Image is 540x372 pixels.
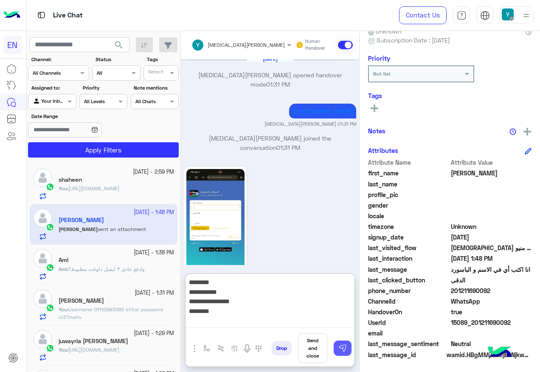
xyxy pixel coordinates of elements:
[523,128,531,135] img: add
[247,56,293,62] h6: [DATE]
[368,329,449,338] span: email
[272,341,292,355] button: Drop
[451,222,532,231] span: Unknown
[242,344,252,354] img: send voice note
[368,307,449,316] span: HandoverOn
[59,306,67,313] span: You
[368,147,398,154] h6: Attributes
[368,158,449,167] span: Attribute Name
[33,249,52,268] img: defaultAdmin.png
[521,10,532,21] img: profile
[59,176,82,183] h5: shaheen
[453,6,470,24] a: tab
[368,92,532,99] h6: Tags
[451,318,532,327] span: 15089_201211690092
[368,243,449,252] span: last_visited_flow
[59,347,68,353] b: :
[228,341,242,355] button: create order
[502,8,514,20] img: userImage
[451,265,532,274] span: انا اكتب أي في الاسم و الباسورد
[36,10,47,20] img: tab
[59,266,68,272] b: :
[480,11,490,20] img: tab
[33,289,52,308] img: defaultAdmin.png
[368,190,449,199] span: profile_pic
[451,286,532,295] span: 201211690092
[59,338,128,345] h5: juwayria khlil Ali
[59,185,67,192] span: You
[266,81,290,88] span: 01:31 PM
[46,183,54,191] img: WhatsApp
[368,297,449,306] span: ChannelId
[133,168,174,176] small: [DATE] - 2:59 PM
[368,254,449,263] span: last_interaction
[147,56,178,63] label: Tags
[3,36,22,54] div: EN
[457,11,467,20] img: tab
[33,168,52,187] img: defaultAdmin.png
[3,6,20,24] img: Logo
[59,185,68,192] b: :
[68,266,145,272] span: وادفع عادي ٣ ليفيل دلوقت مظبوط؟
[292,107,353,115] a: [URL][DOMAIN_NAME]
[189,344,200,354] img: send attachment
[368,286,449,295] span: phone_number
[451,307,532,316] span: true
[83,84,127,92] label: Priority
[264,121,356,127] small: [MEDICAL_DATA][PERSON_NAME] 01:31 PM
[368,169,449,178] span: first_name
[485,338,515,368] img: hulul-logo.png
[451,169,532,178] span: Omar
[451,297,532,306] span: 2
[368,211,449,220] span: locale
[368,201,449,210] span: gender
[399,6,447,24] a: Contact Us
[298,333,327,363] button: Send and close
[147,68,163,78] div: Select
[59,347,67,353] span: You
[184,70,356,89] p: [MEDICAL_DATA][PERSON_NAME] opened handover mode
[46,304,54,312] img: WhatsApp
[31,113,127,120] label: Date Range
[53,10,83,21] p: Live Chat
[368,339,449,348] span: last_message_sentiment
[59,266,67,272] span: Aml
[217,345,224,352] img: Trigger scenario
[186,169,245,272] img: 2240648506440044.jpg
[368,350,445,359] span: last_message_id
[368,180,449,189] span: last_name
[231,345,238,352] img: create order
[68,185,119,192] span: https://englishcapsules.net/lms/student/tc/tests/test/79343/view
[289,104,356,118] p: 14/10/2025, 1:31 PM
[377,36,450,45] span: Subscription Date : [DATE]
[96,56,139,63] label: Status
[134,84,177,92] label: Note mentions
[338,344,347,352] img: send message
[373,70,391,77] b: Not Set
[59,256,68,264] h5: Aml
[114,40,124,50] span: search
[451,158,532,167] span: Attribute Value
[135,289,174,297] small: [DATE] - 1:31 PM
[305,38,336,52] small: Human Handover
[134,249,174,257] small: [DATE] - 1:38 PM
[214,341,228,355] button: Trigger scenario
[451,276,532,285] span: الدقى
[276,144,300,151] span: 01:31 PM
[208,42,285,48] span: [MEDICAL_DATA][PERSON_NAME]
[368,318,449,327] span: UserId
[451,211,532,220] span: null
[46,344,54,352] img: WhatsApp
[451,233,532,242] span: 2025-10-13T18:56:41.969Z
[255,345,262,352] img: make a call
[33,330,52,349] img: defaultAdmin.png
[59,306,68,313] b: :
[31,56,88,63] label: Channel:
[134,330,174,338] small: [DATE] - 1:29 PM
[451,254,532,263] span: 2025-10-14T10:48:53.783Z
[200,341,214,355] button: select flow
[447,350,532,359] span: wamid.HBgMMjAxMjExNjkwMDkyFQIAEhggQUMzM0I3OEY0MkIyRUFBMzA5MDVFNzk3MjY5NjEyNTkA
[451,243,532,252] span: الطلاب الحالييين منيو
[59,297,104,304] h5: Ahmed
[368,127,385,135] h6: Notes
